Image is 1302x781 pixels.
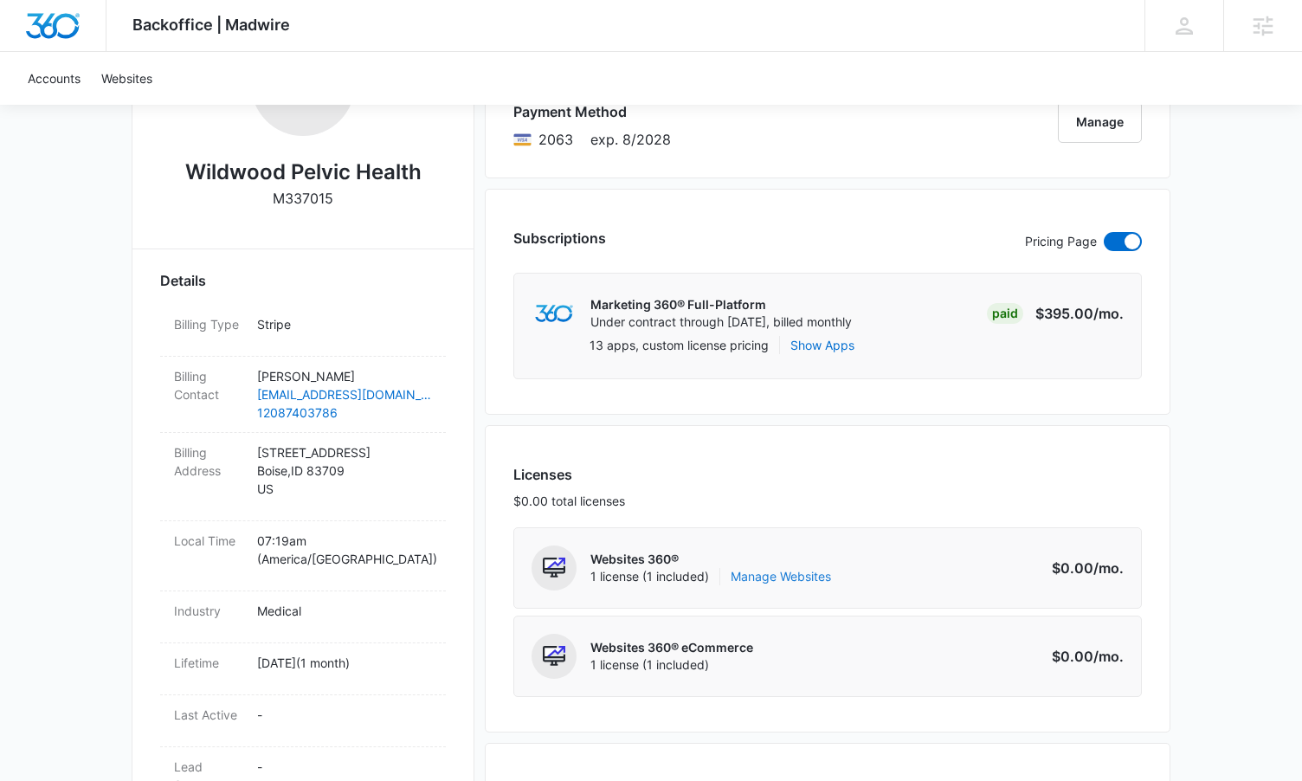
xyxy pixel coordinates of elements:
[257,758,432,776] p: -
[160,591,446,643] div: IndustryMedical
[1025,232,1097,251] p: Pricing Page
[590,568,831,585] span: 1 license (1 included)
[174,602,243,620] dt: Industry
[1093,559,1124,577] span: /mo.
[590,129,671,150] span: exp. 8/2028
[160,305,446,357] div: Billing TypeStripe
[160,695,446,747] div: Last Active-
[1035,303,1124,324] p: $395.00
[538,129,573,150] span: Visa ending with
[1093,305,1124,322] span: /mo.
[731,568,831,585] a: Manage Websites
[257,706,432,724] p: -
[185,157,422,188] h2: Wildwood Pelvic Health
[273,188,333,209] p: M337015
[535,305,572,323] img: marketing360Logo
[160,521,446,591] div: Local Time07:19am (America/[GEOGRAPHIC_DATA])
[160,643,446,695] div: Lifetime[DATE](1 month)
[160,270,206,291] span: Details
[174,654,243,672] dt: Lifetime
[257,443,432,498] p: [STREET_ADDRESS] Boise , ID 83709 US
[513,228,606,248] h3: Subscriptions
[257,315,432,333] p: Stripe
[257,367,432,385] p: [PERSON_NAME]
[513,464,625,485] h3: Licenses
[590,296,852,313] p: Marketing 360® Full-Platform
[257,532,432,568] p: 07:19am ( America/[GEOGRAPHIC_DATA] )
[590,313,852,331] p: Under contract through [DATE], billed monthly
[1042,558,1124,578] p: $0.00
[257,385,432,403] a: [EMAIL_ADDRESS][DOMAIN_NAME]
[257,602,432,620] p: Medical
[1058,101,1142,143] button: Manage
[174,532,243,550] dt: Local Time
[174,315,243,333] dt: Billing Type
[987,303,1023,324] div: Paid
[160,357,446,433] div: Billing Contact[PERSON_NAME][EMAIL_ADDRESS][DOMAIN_NAME]12087403786
[590,551,831,568] p: Websites 360®
[513,101,671,122] h3: Payment Method
[174,443,243,480] dt: Billing Address
[1042,646,1124,667] p: $0.00
[17,52,91,105] a: Accounts
[160,433,446,521] div: Billing Address[STREET_ADDRESS]Boise,ID 83709US
[790,336,854,354] button: Show Apps
[91,52,163,105] a: Websites
[590,336,769,354] p: 13 apps, custom license pricing
[257,403,432,422] a: 12087403786
[174,706,243,724] dt: Last Active
[590,656,753,674] span: 1 license (1 included)
[513,492,625,510] p: $0.00 total licenses
[174,367,243,403] dt: Billing Contact
[1093,648,1124,665] span: /mo.
[257,654,432,672] p: [DATE] ( 1 month )
[590,639,753,656] p: Websites 360® eCommerce
[132,16,290,34] span: Backoffice | Madwire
